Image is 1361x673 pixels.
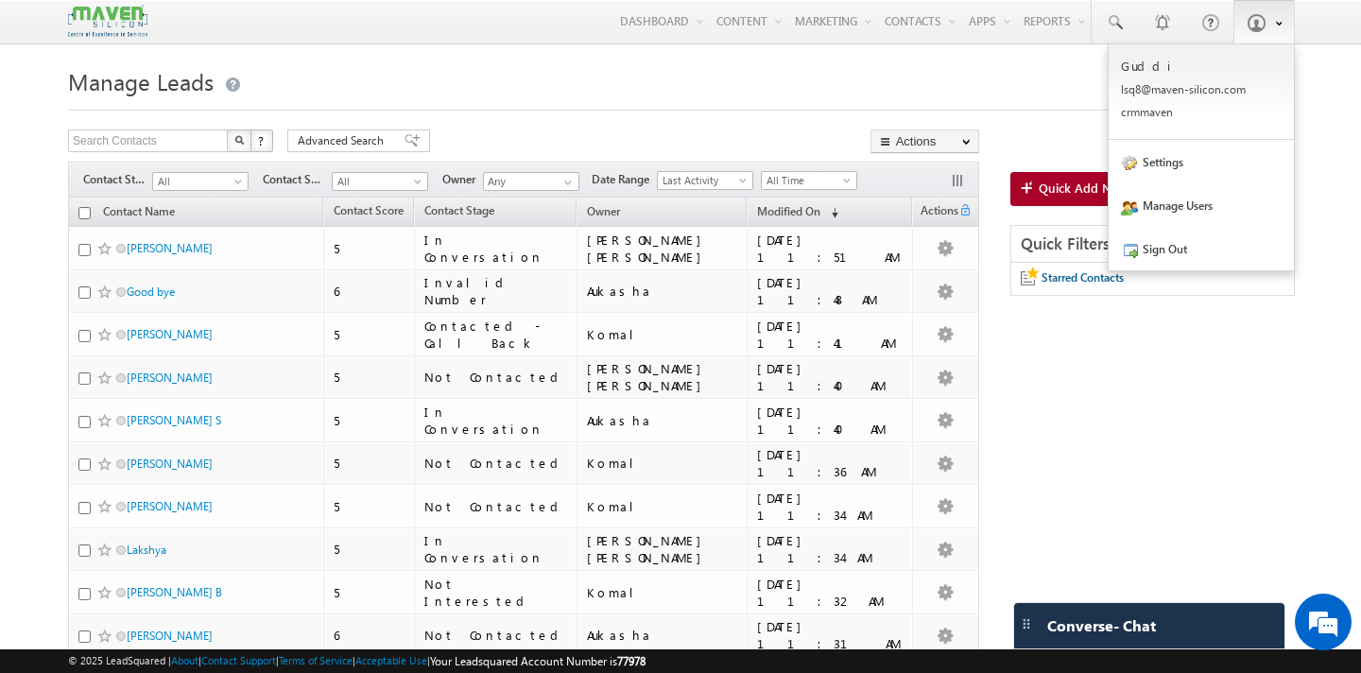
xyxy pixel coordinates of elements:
[757,446,904,480] div: [DATE] 11:36 AM
[554,173,577,192] a: Show All Items
[1039,180,1177,197] span: Quick Add New Student
[127,543,166,557] a: Lakshya
[127,457,213,471] a: [PERSON_NAME]
[1011,226,1294,263] div: Quick Filters
[424,274,568,308] div: Invalid Number
[234,135,244,145] img: Search
[1047,617,1156,634] span: Converse - Chat
[334,584,405,601] div: 5
[587,283,738,300] div: Aukasha
[757,618,904,652] div: [DATE] 11:31 AM
[68,5,147,38] img: Custom Logo
[424,232,568,266] div: In Conversation
[1109,227,1294,270] a: Sign Out
[1019,616,1034,631] img: carter-drag
[442,171,483,188] span: Owner
[201,654,276,666] a: Contact Support
[587,498,738,515] div: Komal
[334,498,405,515] div: 5
[334,627,405,644] div: 6
[587,232,738,266] div: [PERSON_NAME] [PERSON_NAME]
[762,172,852,189] span: All Time
[334,412,405,429] div: 5
[127,241,213,255] a: [PERSON_NAME]
[587,584,738,601] div: Komal
[587,455,738,472] div: Komal
[334,283,405,300] div: 6
[333,173,422,190] span: All
[1121,82,1282,96] p: lsq8@ maven -sili con.c om
[68,66,214,96] span: Manage Leads
[324,200,413,225] a: Contact Score
[263,171,332,188] span: Contact Source
[1121,58,1282,74] p: Guddi
[94,201,184,226] a: Contact Name
[424,203,494,217] span: Contact Stage
[424,532,568,566] div: In Conversation
[127,413,221,427] a: [PERSON_NAME] S
[757,204,820,218] span: Modified On
[748,200,848,225] a: Modified On (sorted descending)
[761,171,857,190] a: All Time
[424,498,568,515] div: Not Contacted
[1121,105,1282,119] p: crmma ven
[757,318,904,352] div: [DATE] 11:41 AM
[334,455,405,472] div: 5
[587,532,738,566] div: [PERSON_NAME] [PERSON_NAME]
[83,171,152,188] span: Contact Stage
[424,455,568,472] div: Not Contacted
[430,654,646,668] span: Your Leadsquared Account Number is
[592,171,657,188] span: Date Range
[298,132,389,149] span: Advanced Search
[424,404,568,438] div: In Conversation
[424,369,568,386] div: Not Contacted
[757,490,904,524] div: [DATE] 11:34 AM
[587,627,738,644] div: Aukasha
[127,585,222,599] a: [PERSON_NAME] B
[127,285,175,299] a: Good bye
[757,532,904,566] div: [DATE] 11:34 AM
[1109,183,1294,227] a: Manage Users
[1109,44,1294,140] a: Guddi lsq8@maven-silicon.com crmmaven
[757,404,904,438] div: [DATE] 11:40 AM
[334,203,404,217] span: Contact Score
[870,129,979,153] button: Actions
[823,205,838,220] span: (sorted descending)
[1109,140,1294,183] a: Settings
[757,232,904,266] div: [DATE] 11:51 AM
[424,318,568,352] div: Contacted - Call Back
[127,371,213,385] a: [PERSON_NAME]
[483,172,579,191] input: Type to Search
[913,200,958,225] span: Actions
[587,326,738,343] div: Komal
[757,360,904,394] div: [DATE] 11:40 AM
[127,629,213,643] a: [PERSON_NAME]
[1042,270,1124,285] span: Starred Contacts
[279,654,353,666] a: Terms of Service
[334,369,405,386] div: 5
[127,327,213,341] a: [PERSON_NAME]
[657,171,753,190] a: Last Activity
[152,172,249,191] a: All
[355,654,427,666] a: Acceptable Use
[587,412,738,429] div: Aukasha
[78,207,91,219] input: Check all records
[127,499,213,513] a: [PERSON_NAME]
[334,541,405,558] div: 5
[171,654,198,666] a: About
[1010,172,1293,206] a: Quick Add New Student
[258,132,267,148] span: ?
[68,652,646,670] span: © 2025 LeadSquared | | | | |
[424,576,568,610] div: Not Interested
[415,200,504,225] a: Contact Stage
[757,576,904,610] div: [DATE] 11:32 AM
[658,172,748,189] span: Last Activity
[757,274,904,308] div: [DATE] 11:48 AM
[617,654,646,668] span: 77978
[587,204,620,218] span: Owner
[332,172,428,191] a: All
[250,129,273,152] button: ?
[424,627,568,644] div: Not Contacted
[334,326,405,343] div: 5
[153,173,243,190] span: All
